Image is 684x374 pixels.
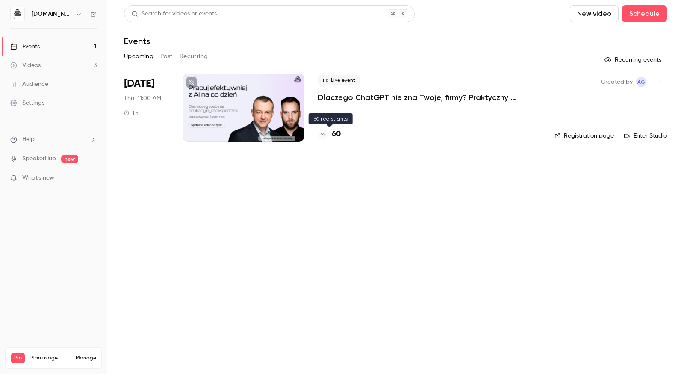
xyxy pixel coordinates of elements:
[622,5,667,22] button: Schedule
[76,355,96,362] a: Manage
[637,77,645,87] span: AG
[318,92,541,103] a: Dlaczego ChatGPT nie zna Twojej firmy? Praktyczny przewodnik przygotowania wiedzy firmowej jako k...
[332,129,341,140] h4: 60
[30,355,71,362] span: Plan usage
[124,109,139,116] div: 1 h
[10,135,97,144] li: help-dropdown-opener
[554,132,614,140] a: Registration page
[124,74,169,142] div: Aug 28 Thu, 11:00 AM (Europe/Berlin)
[124,36,150,46] h1: Events
[61,155,78,163] span: new
[10,80,48,88] div: Audience
[32,10,72,18] h6: [DOMAIN_NAME]
[601,77,633,87] span: Created by
[131,9,217,18] div: Search for videos or events
[11,7,24,21] img: aigmented.io
[10,61,41,70] div: Videos
[10,99,44,107] div: Settings
[180,50,208,63] button: Recurring
[22,135,35,144] span: Help
[11,353,25,363] span: Pro
[22,174,54,183] span: What's new
[318,129,341,140] a: 60
[124,94,161,103] span: Thu, 11:00 AM
[601,53,667,67] button: Recurring events
[124,77,154,91] span: [DATE]
[160,50,173,63] button: Past
[570,5,619,22] button: New video
[624,132,667,140] a: Enter Studio
[22,154,56,163] a: SpeakerHub
[636,77,646,87] span: Aleksandra Grabarska
[124,50,153,63] button: Upcoming
[10,42,40,51] div: Events
[318,75,360,85] span: Live event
